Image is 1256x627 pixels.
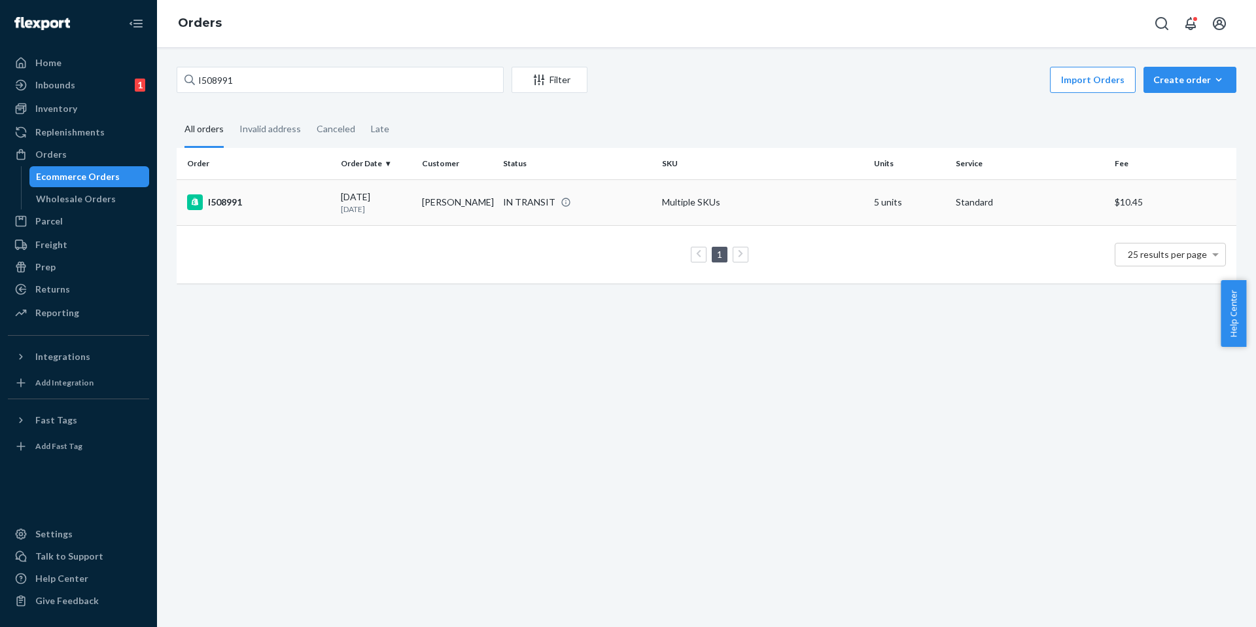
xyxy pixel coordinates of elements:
button: Give Feedback [8,590,149,611]
a: Page 1 is your current page [714,249,725,260]
div: Give Feedback [35,594,99,607]
a: Parcel [8,211,149,232]
div: Returns [35,283,70,296]
th: Status [498,148,657,179]
a: Orders [178,16,222,30]
a: Replenishments [8,122,149,143]
button: Filter [512,67,587,93]
div: Parcel [35,215,63,228]
div: All orders [184,112,224,148]
a: Settings [8,524,149,545]
th: Fee [1109,148,1236,179]
a: Talk to Support [8,546,149,567]
a: Inbounds1 [8,75,149,96]
div: Canceled [317,112,355,146]
button: Close Navigation [123,10,149,37]
th: Order [177,148,336,179]
div: Ecommerce Orders [36,170,120,183]
a: Prep [8,257,149,278]
a: Returns [8,279,149,300]
div: Add Integration [35,377,94,388]
a: Help Center [8,568,149,589]
a: Ecommerce Orders [29,166,150,187]
div: Invalid address [239,112,301,146]
a: Add Integration [8,372,149,393]
div: Help Center [35,572,88,585]
td: [PERSON_NAME] [417,179,498,225]
th: SKU [657,148,869,179]
button: Import Orders [1050,67,1136,93]
a: Home [8,52,149,73]
button: Help Center [1221,280,1246,347]
td: $10.45 [1109,179,1236,225]
img: Flexport logo [14,17,70,30]
button: Create order [1143,67,1236,93]
div: Home [35,56,61,69]
a: Add Fast Tag [8,436,149,457]
button: Open Search Box [1149,10,1175,37]
div: Orders [35,148,67,161]
button: Open notifications [1177,10,1204,37]
button: Integrations [8,346,149,367]
div: Fast Tags [35,414,77,427]
div: Create order [1153,73,1227,86]
a: Wholesale Orders [29,188,150,209]
div: Add Fast Tag [35,440,82,452]
a: Reporting [8,302,149,323]
div: Replenishments [35,126,105,139]
div: Settings [35,528,73,541]
div: Late [371,112,389,146]
td: 5 units [869,179,950,225]
div: Talk to Support [35,550,103,563]
div: I508991 [187,194,330,210]
div: Inbounds [35,79,75,92]
div: Filter [512,73,587,86]
a: Freight [8,234,149,255]
div: [DATE] [341,190,411,215]
div: IN TRANSIT [503,196,555,209]
div: Customer [422,158,493,169]
th: Service [951,148,1109,179]
button: Open account menu [1206,10,1232,37]
button: Fast Tags [8,410,149,431]
input: Search orders [177,67,504,93]
div: 1 [135,79,145,92]
div: Integrations [35,350,90,363]
a: Orders [8,144,149,165]
p: Standard [956,196,1104,209]
a: Inventory [8,98,149,119]
div: Reporting [35,306,79,319]
ol: breadcrumbs [167,5,232,43]
p: [DATE] [341,204,411,215]
td: Multiple SKUs [657,179,869,225]
th: Order Date [336,148,417,179]
div: Prep [35,260,56,274]
div: Wholesale Orders [36,192,116,206]
div: Freight [35,238,67,251]
th: Units [869,148,950,179]
div: Inventory [35,102,77,115]
span: 25 results per page [1128,249,1207,260]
